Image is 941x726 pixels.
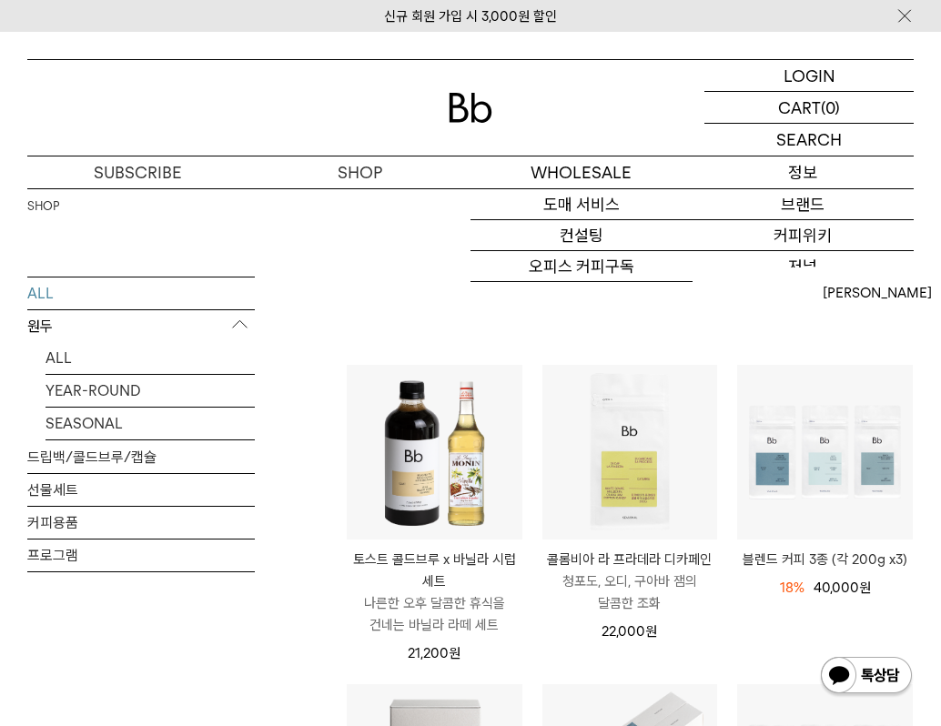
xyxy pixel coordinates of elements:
[693,156,915,188] p: 정보
[470,156,693,188] p: WHOLESALE
[780,577,804,599] div: 18%
[347,549,522,636] a: 토스트 콜드브루 x 바닐라 시럽 세트 나른한 오후 달콤한 휴식을 건네는 바닐라 라떼 세트
[542,365,718,540] img: 콜롬비아 라 프라데라 디카페인
[46,408,255,439] a: SEASONAL
[542,549,718,570] p: 콜롬비아 라 프라데라 디카페인
[46,342,255,374] a: ALL
[27,277,255,309] a: ALL
[347,549,522,592] p: 토스트 콜드브루 x 바닐라 시럽 세트
[470,220,693,251] a: 컨설팅
[347,365,522,540] img: 토스트 콜드브루 x 바닐라 시럽 세트
[449,93,492,123] img: 로고
[602,623,657,640] span: 22,000
[823,282,932,304] span: [PERSON_NAME]
[542,549,718,614] a: 콜롬비아 라 프라데라 디카페인 청포도, 오디, 구아바 잼의 달콤한 조화
[645,623,657,640] span: 원
[27,197,59,216] a: SHOP
[408,645,460,661] span: 21,200
[737,549,913,570] a: 블렌드 커피 3종 (각 200g x3)
[249,156,471,188] a: SHOP
[784,60,835,91] p: LOGIN
[449,645,460,661] span: 원
[27,310,255,343] p: 원두
[704,92,914,124] a: CART (0)
[821,92,840,123] p: (0)
[470,251,693,282] a: 오피스 커피구독
[27,539,255,571] a: 프로그램
[859,580,871,596] span: 원
[347,592,522,636] p: 나른한 오후 달콤한 휴식을 건네는 바닐라 라떼 세트
[27,156,249,188] a: SUBSCRIBE
[814,580,871,596] span: 40,000
[778,92,821,123] p: CART
[384,8,557,25] a: 신규 회원 가입 시 3,000원 할인
[704,60,914,92] a: LOGIN
[776,124,842,156] p: SEARCH
[819,655,914,699] img: 카카오톡 채널 1:1 채팅 버튼
[693,251,915,282] a: 저널
[27,441,255,473] a: 드립백/콜드브루/캡슐
[693,220,915,251] a: 커피위키
[693,189,915,220] a: 브랜드
[27,507,255,539] a: 커피용품
[27,474,255,506] a: 선물세트
[737,365,913,540] img: 블렌드 커피 3종 (각 200g x3)
[542,570,718,614] p: 청포도, 오디, 구아바 잼의 달콤한 조화
[46,375,255,407] a: YEAR-ROUND
[470,189,693,220] a: 도매 서비스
